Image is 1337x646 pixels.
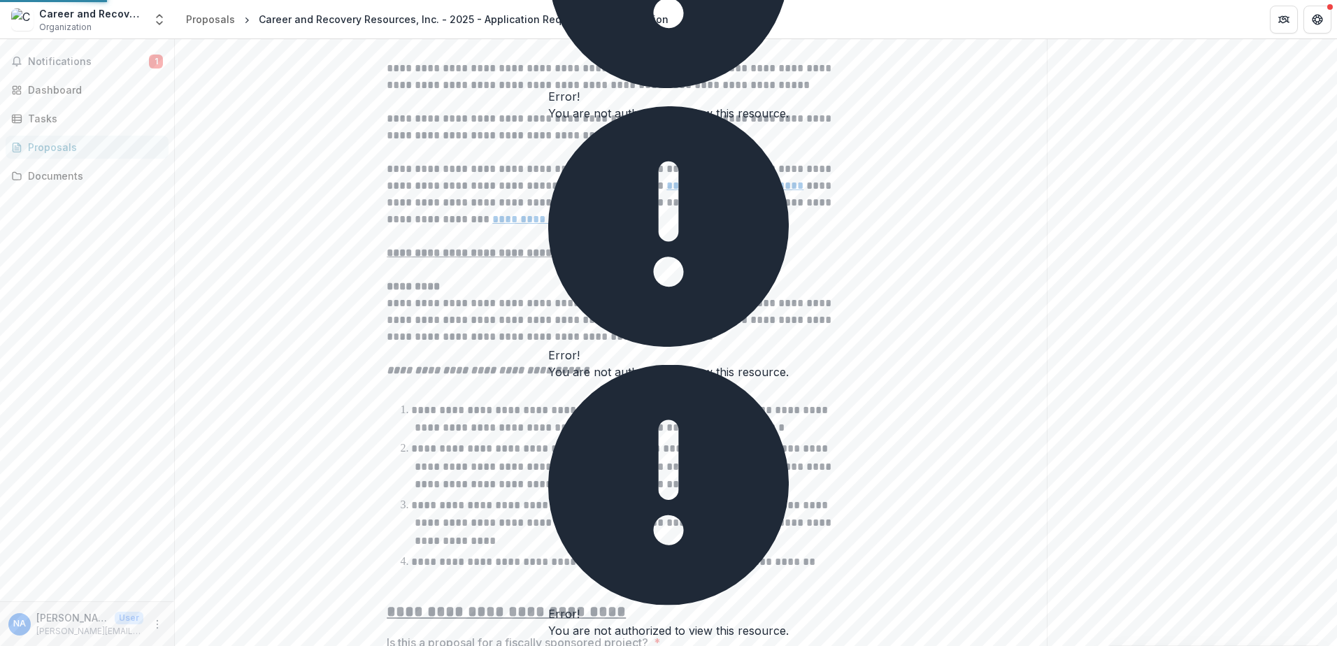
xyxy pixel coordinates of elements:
[149,55,163,69] span: 1
[28,111,157,126] div: Tasks
[28,168,157,183] div: Documents
[149,616,166,633] button: More
[11,8,34,31] img: Career and Recovery Resources, Inc.
[150,6,169,34] button: Open entity switcher
[39,6,144,21] div: Career and Recovery Resources, Inc.
[28,82,157,97] div: Dashboard
[180,9,241,29] a: Proposals
[6,136,169,159] a: Proposals
[39,21,92,34] span: Organization
[6,107,169,130] a: Tasks
[180,9,674,29] nav: breadcrumb
[1303,6,1331,34] button: Get Help
[36,625,143,638] p: [PERSON_NAME][EMAIL_ADDRESS][DOMAIN_NAME]
[28,56,149,68] span: Notifications
[259,12,668,27] div: Career and Recovery Resources, Inc. - 2025 - Application Request Form - Education
[115,612,143,624] p: User
[13,619,26,629] div: Nkechi Agwuenu
[6,164,169,187] a: Documents
[28,140,157,155] div: Proposals
[1270,6,1298,34] button: Partners
[186,12,235,27] div: Proposals
[36,610,109,625] p: [PERSON_NAME]
[6,50,169,73] button: Notifications1
[6,78,169,101] a: Dashboard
